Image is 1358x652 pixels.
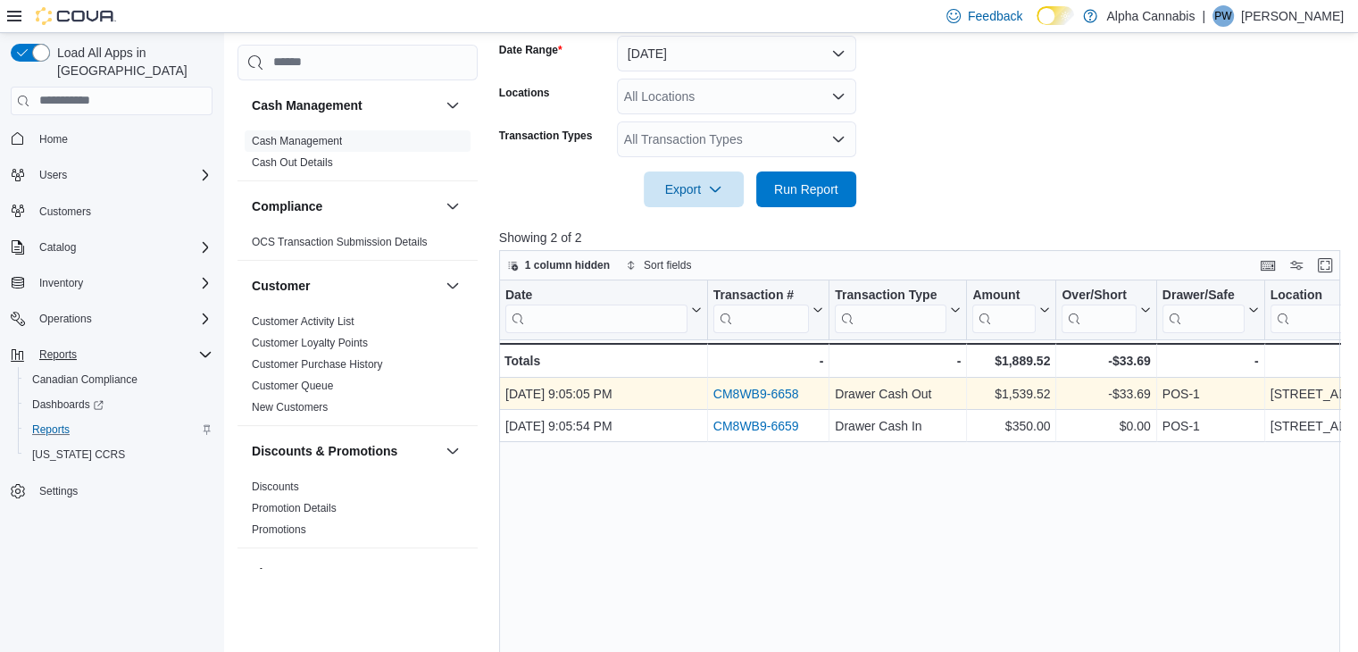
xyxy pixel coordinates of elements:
button: Transaction Type [835,287,961,332]
button: Cash Management [252,96,438,114]
button: [US_STATE] CCRS [18,442,220,467]
button: Users [4,163,220,188]
span: New Customers [252,400,328,414]
button: Finance [252,564,438,582]
button: Display options [1286,255,1307,276]
button: Transaction # [713,287,823,332]
a: Canadian Compliance [25,369,145,390]
div: Drawer/Safe [1162,287,1245,332]
span: Promotion Details [252,501,337,515]
span: Settings [32,480,212,502]
a: [US_STATE] CCRS [25,444,132,465]
span: Catalog [32,237,212,258]
div: -$33.69 [1062,350,1150,372]
span: Inventory [32,272,212,294]
span: Promotions [252,522,306,537]
button: Catalog [32,237,83,258]
button: Settings [4,478,220,504]
span: Export [654,171,733,207]
span: Customers [39,205,91,219]
span: Dashboards [25,394,212,415]
span: Users [32,164,212,186]
button: Users [32,164,74,186]
div: Cash Management [237,130,478,180]
div: Over/Short [1062,287,1136,332]
button: Customer [252,277,438,295]
a: Settings [32,481,85,502]
div: Transaction # URL [713,287,809,332]
label: Date Range [499,43,562,57]
button: 1 column hidden [500,255,617,276]
button: Drawer/Safe [1162,287,1259,332]
h3: Finance [252,564,299,582]
button: Open list of options [831,132,846,146]
p: Showing 2 of 2 [499,229,1349,247]
a: Customer Queue [252,380,333,392]
button: Customers [4,198,220,224]
button: Sort fields [619,255,698,276]
span: Inventory [39,276,83,290]
button: Inventory [32,272,90,294]
span: Customer Purchase History [252,357,383,372]
span: Reports [32,344,212,365]
div: Compliance [237,231,478,260]
span: Customer Activity List [252,314,354,329]
button: Export [644,171,744,207]
span: Reports [32,422,70,437]
span: Feedback [968,7,1022,25]
a: Discounts [252,481,299,493]
a: Promotion Details [252,502,337,514]
button: Inventory [4,271,220,296]
div: - [835,350,961,372]
button: Discounts & Promotions [442,440,463,462]
div: -$33.69 [1062,383,1150,405]
button: Canadian Compliance [18,367,220,392]
div: Transaction Type [835,287,946,332]
button: Home [4,126,220,152]
button: Keyboard shortcuts [1257,255,1279,276]
div: $0.00 [1062,415,1150,437]
div: Totals [504,350,702,372]
span: Run Report [774,180,838,198]
span: Customer Loyalty Points [252,336,368,350]
div: Over/Short [1062,287,1136,304]
div: Transaction Type [835,287,946,304]
div: Drawer/Safe [1162,287,1245,304]
a: CM8WB9-6658 [713,387,799,401]
h3: Cash Management [252,96,362,114]
span: Washington CCRS [25,444,212,465]
h3: Compliance [252,197,322,215]
a: OCS Transaction Submission Details [252,236,428,248]
a: Home [32,129,75,150]
span: Customers [32,200,212,222]
a: Customers [32,201,98,222]
button: [DATE] [617,36,856,71]
button: Over/Short [1062,287,1150,332]
label: Locations [499,86,550,100]
h3: Discounts & Promotions [252,442,397,460]
button: Date [505,287,702,332]
a: Customer Purchase History [252,358,383,371]
span: Home [32,128,212,150]
div: Amount [972,287,1036,332]
div: Date [505,287,687,332]
button: Compliance [442,196,463,217]
span: Catalog [39,240,76,255]
a: Dashboards [18,392,220,417]
span: Operations [39,312,92,326]
div: - [1162,350,1259,372]
span: Canadian Compliance [32,372,137,387]
button: Cash Management [442,95,463,116]
div: $1,539.52 [972,383,1050,405]
img: Cova [36,7,116,25]
div: Discounts & Promotions [237,476,478,548]
a: New Customers [252,401,328,414]
span: Sort fields [644,258,691,272]
label: Transaction Types [499,129,592,143]
div: POS-1 [1162,415,1259,437]
span: PW [1214,5,1231,27]
span: Cash Out Details [252,155,333,170]
span: [US_STATE] CCRS [32,447,125,462]
nav: Complex example [11,119,212,551]
span: Reports [25,419,212,440]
